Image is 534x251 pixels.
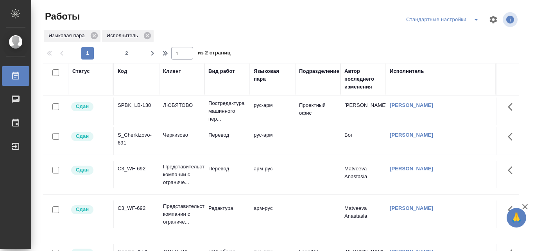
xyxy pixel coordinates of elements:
button: 🙏 [507,208,526,228]
div: C3_WF-692 [118,204,155,212]
div: Менеджер проверил работу исполнителя, передает ее на следующий этап [70,131,109,142]
span: Посмотреть информацию [503,12,519,27]
td: Проектный офис [295,98,340,125]
td: Matveeva Anastasia [340,161,386,188]
div: Код [118,67,127,75]
div: split button [404,13,484,26]
span: Работы [43,10,80,23]
p: Сдан [76,166,89,174]
button: Здесь прячутся важные кнопки [503,127,522,146]
div: Языковая пара [254,67,291,83]
p: Постредактура машинного пер... [208,99,246,123]
p: Исполнитель [107,32,141,40]
p: Сдан [76,206,89,213]
span: Настроить таблицу [484,10,503,29]
button: 2 [120,47,133,60]
p: Сдан [76,132,89,140]
button: Здесь прячутся важные кнопки [503,98,522,116]
div: S_Cherkizovo-691 [118,131,155,147]
span: из 2 страниц [198,48,231,60]
td: арм-рус [250,161,295,188]
td: арм-рус [250,200,295,228]
div: Менеджер проверил работу исполнителя, передает ее на следующий этап [70,101,109,112]
button: Здесь прячутся важные кнопки [503,200,522,219]
div: Статус [72,67,90,75]
span: 🙏 [510,209,523,226]
div: SPBK_LB-130 [118,101,155,109]
div: C3_WF-692 [118,165,155,173]
p: Черкизово [163,131,201,139]
a: [PERSON_NAME] [390,102,433,108]
td: Matveeva Anastasia [340,200,386,228]
button: Здесь прячутся важные кнопки [503,161,522,180]
a: [PERSON_NAME] [390,166,433,172]
p: Перевод [208,131,246,139]
div: Вид работ [208,67,235,75]
p: Представительство компании с ограниче... [163,163,201,186]
div: Менеджер проверил работу исполнителя, передает ее на следующий этап [70,204,109,215]
p: ЛЮБЯТОВО [163,101,201,109]
td: рус-арм [250,98,295,125]
div: Подразделение [299,67,339,75]
p: Языковая пара [48,32,88,40]
div: Менеджер проверил работу исполнителя, передает ее на следующий этап [70,165,109,175]
p: Сдан [76,103,89,110]
a: [PERSON_NAME] [390,205,433,211]
p: Редактура [208,204,246,212]
span: 2 [120,49,133,57]
td: Бот [340,127,386,155]
td: рус-арм [250,127,295,155]
p: Перевод [208,165,246,173]
p: Представительство компании с ограниче... [163,202,201,226]
div: Автор последнего изменения [344,67,382,91]
div: Исполнитель [102,30,154,42]
a: [PERSON_NAME] [390,132,433,138]
td: [PERSON_NAME] [340,98,386,125]
div: Языковая пара [44,30,100,42]
div: Исполнитель [390,67,424,75]
div: Клиент [163,67,181,75]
